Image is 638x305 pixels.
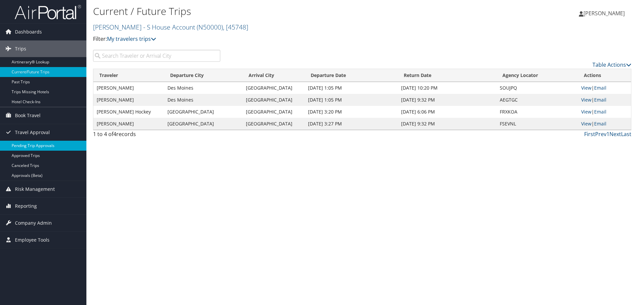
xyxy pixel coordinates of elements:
td: [PERSON_NAME] [93,82,164,94]
span: Travel Approval [15,124,50,141]
a: First [584,130,595,138]
td: [DATE] 9:32 PM [398,94,496,106]
td: [PERSON_NAME] Hockey [93,106,164,118]
td: [GEOGRAPHIC_DATA] [243,106,305,118]
th: Arrival City: activate to sort column ascending [243,69,305,82]
td: [GEOGRAPHIC_DATA] [164,118,243,130]
td: Des Moines [164,82,243,94]
div: 1 to 4 of records [93,130,220,141]
a: View [581,97,591,103]
span: Reporting [15,198,37,214]
span: Employee Tools [15,232,50,248]
span: 4 [113,130,116,138]
td: | [578,118,631,130]
td: Des Moines [164,94,243,106]
span: Trips [15,40,26,57]
a: 1 [606,130,609,138]
span: Book Travel [15,107,41,124]
td: [GEOGRAPHIC_DATA] [164,106,243,118]
a: Next [609,130,621,138]
td: | [578,106,631,118]
a: Prev [595,130,606,138]
th: Traveler: activate to sort column ascending [93,69,164,82]
a: View [581,109,591,115]
td: [DATE] 10:20 PM [398,82,496,94]
td: AEGTGC [496,94,578,106]
h1: Current / Future Trips [93,4,452,18]
img: airportal-logo.png [15,4,81,20]
td: [DATE] 1:05 PM [305,82,398,94]
td: [GEOGRAPHIC_DATA] [243,118,305,130]
a: Last [621,130,631,138]
td: | [578,82,631,94]
input: Search Traveler or Arrival City [93,50,220,62]
td: [GEOGRAPHIC_DATA] [243,82,305,94]
td: [DATE] 6:06 PM [398,106,496,118]
span: [PERSON_NAME] [584,10,625,17]
a: View [581,85,591,91]
a: Email [594,109,606,115]
td: FRXKOA [496,106,578,118]
span: Company Admin [15,215,52,231]
a: Email [594,120,606,127]
a: My travelers trips [107,35,156,42]
a: [PERSON_NAME] - S House Account [93,23,248,32]
th: Agency Locator: activate to sort column ascending [496,69,578,82]
td: FSEVNL [496,118,578,130]
a: Table Actions [592,61,631,68]
a: Email [594,97,606,103]
a: View [581,120,591,127]
span: Risk Management [15,181,55,197]
p: Filter: [93,35,452,43]
span: Dashboards [15,24,42,40]
td: [PERSON_NAME] [93,94,164,106]
td: [PERSON_NAME] [93,118,164,130]
a: Email [594,85,606,91]
td: [DATE] 3:27 PM [305,118,398,130]
th: Departure Date: activate to sort column descending [305,69,398,82]
th: Actions [578,69,631,82]
td: [DATE] 3:20 PM [305,106,398,118]
td: SOUJPQ [496,82,578,94]
td: [DATE] 1:05 PM [305,94,398,106]
td: | [578,94,631,106]
td: [GEOGRAPHIC_DATA] [243,94,305,106]
th: Return Date: activate to sort column ascending [398,69,496,82]
td: [DATE] 9:32 PM [398,118,496,130]
span: ( N50000 ) [197,23,223,32]
a: [PERSON_NAME] [579,3,631,23]
th: Departure City: activate to sort column ascending [164,69,243,82]
span: , [ 45748 ] [223,23,248,32]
